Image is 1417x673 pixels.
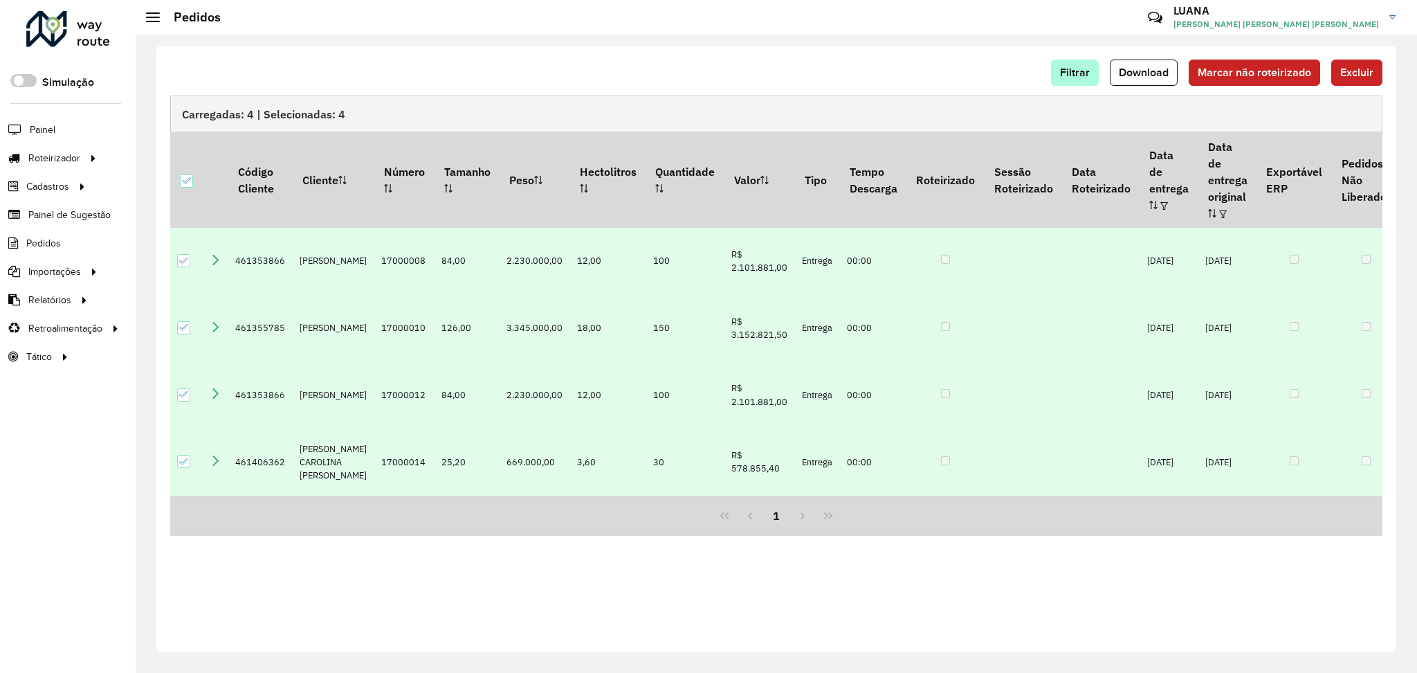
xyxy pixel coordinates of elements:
button: Excluir [1331,60,1382,86]
th: Sessão Roteirizado [985,132,1062,227]
td: [PERSON_NAME] [293,228,374,295]
td: 100 [646,361,724,429]
th: Data de entrega [1140,132,1198,227]
span: Marcar não roteirizado [1198,66,1311,78]
td: 461355785 [228,294,293,361]
td: 30 [646,429,724,496]
td: 12,00 [570,361,646,429]
td: [DATE] [1198,228,1256,295]
th: Data Roteirizado [1062,132,1140,227]
th: Peso [500,132,570,227]
th: Código Cliente [228,132,293,227]
td: 150 [646,294,724,361]
td: Entrega [795,294,840,361]
button: Download [1110,60,1178,86]
a: Contato Rápido [1140,3,1170,33]
td: 84,00 [435,361,500,429]
span: Retroalimentação [28,321,102,336]
td: 100 [646,228,724,295]
td: [PERSON_NAME] [293,361,374,429]
span: Importações [28,264,81,279]
span: Tático [26,350,52,364]
td: [DATE] [1198,361,1256,429]
span: Roteirizador [28,151,80,165]
h2: Pedidos [160,10,221,25]
td: 461406362 [228,429,293,496]
td: [DATE] [1140,294,1198,361]
td: Entrega [795,361,840,429]
label: Simulação [42,74,94,91]
th: Valor [724,132,795,227]
td: 2.230.000,00 [500,228,570,295]
td: 00:00 [840,429,906,496]
span: Relatórios [28,293,71,307]
span: Painel de Sugestão [28,208,111,222]
td: 12,00 [570,228,646,295]
td: 18,00 [570,294,646,361]
td: [DATE] [1198,429,1256,496]
span: Pedidos [26,236,61,251]
td: Entrega [795,429,840,496]
button: 1 [763,503,789,529]
span: Download [1119,66,1169,78]
span: Excluir [1340,66,1373,78]
th: Roteirizado [906,132,984,227]
td: 461353866 [228,228,293,295]
td: [DATE] [1140,361,1198,429]
div: Carregadas: 4 | Selecionadas: 4 [170,96,1382,132]
th: Quantidade [646,132,724,227]
td: 3,60 [570,429,646,496]
td: 17000008 [374,228,434,295]
td: [PERSON_NAME] CAROLINA [PERSON_NAME] [293,429,374,496]
td: 17000012 [374,361,434,429]
h3: LUANA [1173,4,1379,17]
td: [PERSON_NAME] [293,294,374,361]
td: Entrega [795,228,840,295]
th: Tempo Descarga [840,132,906,227]
td: [DATE] [1140,228,1198,295]
span: Painel [30,123,55,137]
td: 00:00 [840,361,906,429]
td: 17000010 [374,294,434,361]
span: Filtrar [1060,66,1090,78]
th: Cliente [293,132,374,227]
button: Marcar não roteirizado [1189,60,1320,86]
span: Cadastros [26,179,69,194]
td: 126,00 [435,294,500,361]
button: Filtrar [1051,60,1099,86]
td: R$ 578.855,40 [724,429,795,496]
td: 17000014 [374,429,434,496]
td: 461353866 [228,361,293,429]
th: Número [374,132,434,227]
th: Hectolitros [570,132,646,227]
td: R$ 2.101.881,00 [724,228,795,295]
td: [DATE] [1140,429,1198,496]
td: [DATE] [1198,294,1256,361]
td: 00:00 [840,228,906,295]
span: [PERSON_NAME] [PERSON_NAME] [PERSON_NAME] [1173,18,1379,30]
td: R$ 2.101.881,00 [724,361,795,429]
th: Pedidos Não Liberados [1332,132,1401,227]
td: R$ 3.152.821,50 [724,294,795,361]
td: 2.230.000,00 [500,361,570,429]
td: 3.345.000,00 [500,294,570,361]
th: Data de entrega original [1198,132,1256,227]
td: 00:00 [840,294,906,361]
td: 669.000,00 [500,429,570,496]
th: Tamanho [435,132,500,227]
th: Tipo [795,132,840,227]
td: 25,20 [435,429,500,496]
td: 84,00 [435,228,500,295]
th: Exportável ERP [1256,132,1331,227]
